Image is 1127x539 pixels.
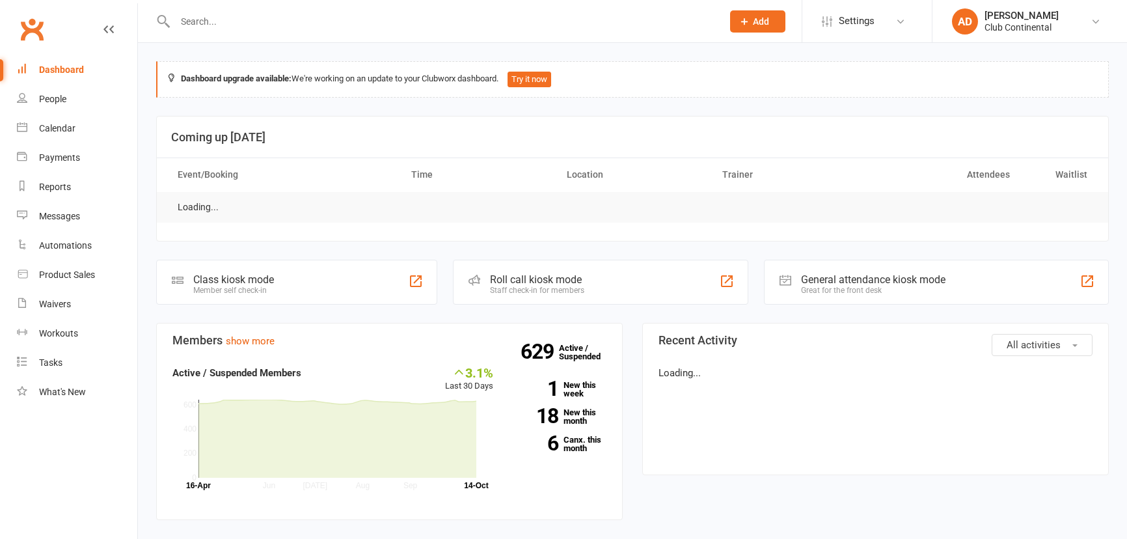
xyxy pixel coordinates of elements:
[659,365,1093,381] p: Loading...
[226,335,275,347] a: show more
[39,64,84,75] div: Dashboard
[17,378,137,407] a: What's New
[513,434,558,453] strong: 6
[166,192,230,223] td: Loading...
[555,158,711,191] th: Location
[984,21,1059,33] div: Club Continental
[508,72,551,87] button: Try it now
[866,158,1022,191] th: Attendees
[513,381,606,398] a: 1New this week
[559,334,616,370] a: 629Active / Suspended
[445,365,493,393] div: Last 30 Days
[17,173,137,202] a: Reports
[193,273,274,286] div: Class kiosk mode
[172,367,301,379] strong: Active / Suspended Members
[513,408,606,425] a: 18New this month
[39,240,92,251] div: Automations
[730,10,785,33] button: Add
[992,334,1093,356] button: All activities
[801,273,945,286] div: General attendance kiosk mode
[156,61,1109,98] div: We're working on an update to your Clubworx dashboard.
[711,158,866,191] th: Trainer
[17,55,137,85] a: Dashboard
[17,290,137,319] a: Waivers
[1022,158,1100,191] th: Waitlist
[513,435,606,452] a: 6Canx. this month
[39,123,75,133] div: Calendar
[839,7,875,36] span: Settings
[513,379,558,398] strong: 1
[39,299,71,309] div: Waivers
[753,16,769,27] span: Add
[17,85,137,114] a: People
[39,357,62,368] div: Tasks
[39,328,78,339] div: Workouts
[801,286,945,295] div: Great for the front desk
[39,152,80,163] div: Payments
[172,334,606,347] h3: Members
[490,273,584,286] div: Roll call kiosk mode
[17,143,137,173] a: Payments
[166,158,400,191] th: Event/Booking
[39,269,95,280] div: Product Sales
[521,342,559,361] strong: 629
[171,131,1094,144] h3: Coming up [DATE]
[39,211,80,221] div: Messages
[17,348,137,378] a: Tasks
[984,10,1059,21] div: [PERSON_NAME]
[445,365,493,380] div: 3.1%
[171,12,713,31] input: Search...
[17,114,137,143] a: Calendar
[39,182,71,192] div: Reports
[193,286,274,295] div: Member self check-in
[17,260,137,290] a: Product Sales
[17,202,137,231] a: Messages
[952,8,978,35] div: AD
[400,158,555,191] th: Time
[659,334,1093,347] h3: Recent Activity
[39,94,66,104] div: People
[17,319,137,348] a: Workouts
[17,231,137,260] a: Automations
[39,387,86,397] div: What's New
[1007,339,1061,351] span: All activities
[181,74,292,83] strong: Dashboard upgrade available:
[513,406,558,426] strong: 18
[16,13,48,46] a: Clubworx
[490,286,584,295] div: Staff check-in for members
